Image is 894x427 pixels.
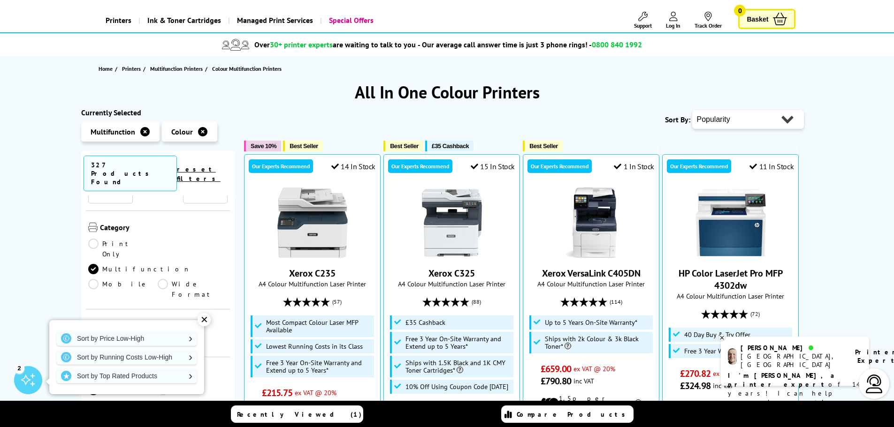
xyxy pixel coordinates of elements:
[249,279,375,288] span: A4 Colour Multifunction Laser Printer
[747,13,768,25] span: Basket
[667,159,731,173] div: Our Experts Recommend
[695,187,766,258] img: HP Color LaserJet Pro MFP 4302dw
[84,156,177,191] span: 327 Products Found
[728,371,837,389] b: I'm [PERSON_NAME], a printer expert
[332,293,342,311] span: (57)
[88,223,98,232] img: Category
[523,141,563,151] button: Best Seller
[592,40,642,49] span: 0800 840 1992
[425,141,474,151] button: £35 Cashback
[266,319,372,334] span: Most Compact Colour Laser MFP Available
[81,81,813,103] h1: All In One Colour Printers
[634,12,652,29] a: Support
[320,8,381,32] a: Special Offers
[541,394,642,411] li: 1.5p per mono page
[471,162,515,171] div: 15 In Stock
[331,162,375,171] div: 14 In Stock
[266,359,372,374] span: Free 3 Year On-Site Warranty and Extend up to 5 Years*
[527,159,592,173] div: Our Experts Recommend
[295,388,336,397] span: ex VAT @ 20%
[388,159,452,173] div: Our Experts Recommend
[198,313,211,326] div: ✕
[122,64,141,74] span: Printers
[865,375,884,393] img: user-headset-light.svg
[728,348,737,365] img: ashley-livechat.png
[277,187,348,258] img: Xerox C235
[610,293,622,311] span: (114)
[150,64,205,74] a: Multifunction Printers
[56,331,197,346] a: Sort by Price Low-High
[389,279,515,288] span: A4 Colour Multifunction Laser Printer
[383,141,423,151] button: Best Seller
[147,8,221,32] span: Ink & Toner Cartridges
[290,142,318,150] span: Best Seller
[390,142,419,150] span: Best Seller
[405,359,512,374] span: Ships with 1.5K Black and 1K CMY Toner Cartridges*
[573,376,594,385] span: inc VAT
[99,64,115,74] a: Home
[254,40,416,49] span: Over are waiting to talk to you
[177,165,221,183] a: reset filters
[680,399,781,416] li: 1.9p per mono page
[88,239,158,259] a: Print Only
[679,267,783,292] a: HP Color LaserJet Pro MFP 4302dw
[158,279,228,300] a: Wide Format
[741,344,843,352] div: [PERSON_NAME]
[91,127,135,136] span: Multifunction
[88,264,191,274] a: Multifunction
[266,343,363,350] span: Lowest Running Costs in its Class
[501,405,634,423] a: Compare Products
[614,162,654,171] div: 1 In Stock
[100,223,228,234] span: Category
[417,250,487,260] a: Xerox C325
[472,293,481,311] span: (88)
[212,65,282,72] span: Colour Multifunction Printers
[405,383,508,390] span: 10% Off Using Coupon Code [DATE]
[99,8,138,32] a: Printers
[666,12,680,29] a: Log In
[417,187,487,258] img: Xerox C325
[695,12,722,29] a: Track Order
[270,40,333,49] span: 30+ printer experts
[237,410,362,419] span: Recently Viewed (1)
[428,267,475,279] a: Xerox C325
[150,64,203,74] span: Multifunction Printers
[750,305,760,323] span: (72)
[418,40,642,49] span: - Our average call answer time is just 3 phone rings! -
[545,319,637,326] span: Up to 5 Years On-Site Warranty*
[517,410,630,419] span: Compare Products
[695,250,766,260] a: HP Color LaserJet Pro MFP 4302dw
[738,9,795,29] a: Basket 0
[81,108,235,117] div: Currently Selected
[56,368,197,383] a: Sort by Top Rated Products
[529,142,558,150] span: Best Seller
[244,141,281,151] button: Save 10%
[138,8,228,32] a: Ink & Toner Cartridges
[262,399,292,411] span: £258.90
[277,250,348,260] a: Xerox C235
[741,352,843,369] div: [GEOGRAPHIC_DATA], [GEOGRAPHIC_DATA]
[684,347,744,355] span: Free 3 Year Warranty
[289,267,336,279] a: Xerox C235
[556,250,627,260] a: Xerox VersaLink C405DN
[713,381,734,390] span: inc VAT
[545,335,651,350] span: Ships with 2k Colour & 3k Black Toner*
[228,8,320,32] a: Managed Print Services
[749,162,794,171] div: 11 In Stock
[405,335,512,350] span: Free 3 Year On-Site Warranty and Extend up to 5 Years*
[728,371,862,416] p: of 14 years! I can help you choose the right product
[667,292,794,300] span: A4 Colour Multifunction Laser Printer
[251,142,276,150] span: Save 10%
[405,319,445,326] span: £35 Cashback
[684,331,750,338] span: 40 Day Buy & Try Offer
[680,380,711,392] span: £324.98
[56,350,197,365] a: Sort by Running Costs Low-High
[573,364,615,373] span: ex VAT @ 20%
[262,387,292,399] span: £215.75
[541,363,571,375] span: £659.00
[528,279,654,288] span: A4 Colour Multifunction Laser Printer
[249,159,313,173] div: Our Experts Recommend
[556,187,627,258] img: Xerox VersaLink C405DN
[231,405,363,423] a: Recently Viewed (1)
[634,22,652,29] span: Support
